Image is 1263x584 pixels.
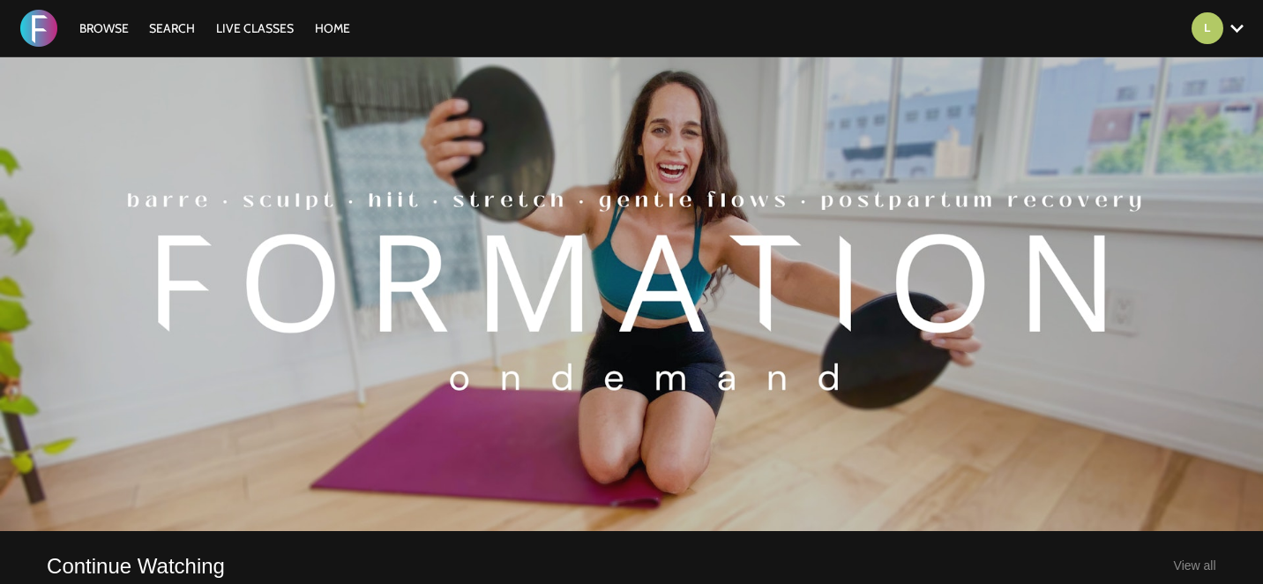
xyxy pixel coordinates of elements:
[207,20,303,36] a: LIVE CLASSES
[71,20,138,36] a: Browse
[1174,558,1216,573] a: View all
[140,20,204,36] a: Search
[47,552,225,580] a: Continue Watching
[306,20,359,36] a: HOME
[71,19,360,37] nav: Primary
[20,10,57,47] img: FORMATION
